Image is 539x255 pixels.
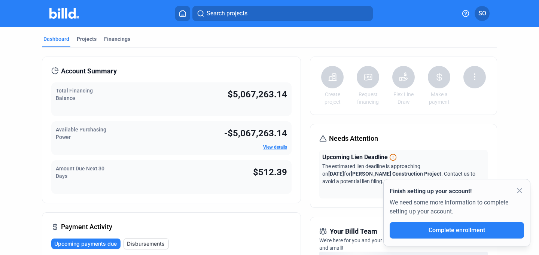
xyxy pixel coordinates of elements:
[478,9,486,18] span: SO
[77,35,97,43] div: Projects
[390,187,524,196] div: Finish setting up your account!
[515,186,524,195] mat-icon: close
[127,240,165,248] span: Disbursements
[253,167,287,177] span: $512.39
[475,6,490,21] button: SO
[192,6,373,21] button: Search projects
[104,35,130,43] div: Financings
[56,88,93,101] span: Total Financing Balance
[207,9,247,18] span: Search projects
[426,91,452,106] a: Make a payment
[390,91,417,106] a: Flex Line Draw
[56,127,106,140] span: Available Purchasing Power
[319,237,481,251] span: We're here for you and your business. Reach out anytime for needs big and small!
[54,240,117,248] span: Upcoming payments due
[61,222,112,232] span: Payment Activity
[224,128,287,139] span: -$5,067,263.14
[429,227,485,234] span: Complete enrollment
[51,239,121,249] button: Upcoming payments due
[322,153,388,162] span: Upcoming Lien Deadline
[390,222,524,239] button: Complete enrollment
[124,238,169,249] button: Disbursements
[355,91,381,106] a: Request financing
[43,35,69,43] div: Dashboard
[329,133,378,144] span: Needs Attention
[390,196,524,222] div: We need some more information to complete setting up your account.
[330,226,377,237] span: Your Billd Team
[319,91,345,106] a: Create project
[61,66,117,76] span: Account Summary
[263,145,287,150] a: View details
[49,8,79,19] img: Billd Company Logo
[328,171,344,177] span: [DATE]
[322,163,475,184] span: The estimated lien deadline is approaching on for . Contact us to avoid a potential lien filing.
[56,166,104,179] span: Amount Due Next 30 Days
[351,171,441,177] span: [PERSON_NAME] Construction Project
[228,89,287,100] span: $5,067,263.14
